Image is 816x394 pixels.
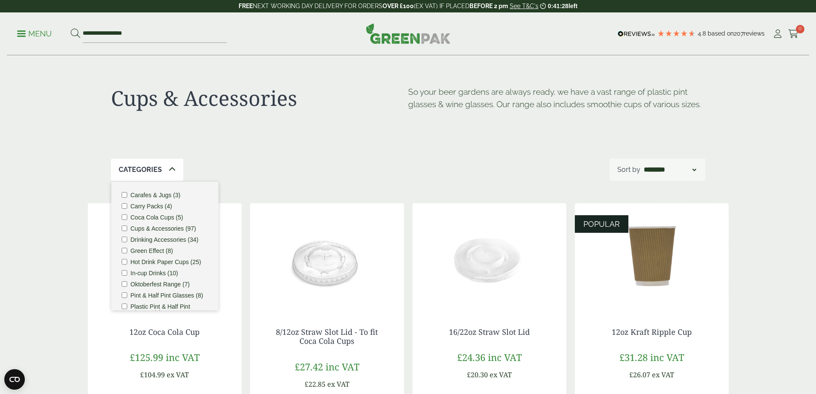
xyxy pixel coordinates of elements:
[131,270,178,276] label: In-cup Drinks (10)
[788,27,799,40] a: 0
[166,351,200,364] span: inc VAT
[131,281,190,287] label: Oktoberfest Range (7)
[449,327,530,337] a: 16/22oz Straw Slot Lid
[131,292,203,298] label: Pint & Half Pint Glasses (8)
[548,3,568,9] span: 0:41:28
[788,30,799,38] i: Cart
[772,30,783,38] i: My Account
[131,192,181,198] label: Carafes & Jugs (3)
[239,3,253,9] strong: FREE
[412,203,566,310] img: 16/22oz Straw Slot Coke Cup lid
[652,370,674,379] span: ex VAT
[131,304,208,316] label: Plastic Pint & Half Pint Glasses (1)
[305,379,326,389] span: £22.85
[17,29,52,37] a: Menu
[457,351,485,364] span: £24.36
[4,369,25,390] button: Open CMP widget
[490,370,512,379] span: ex VAT
[131,259,201,265] label: Hot Drink Paper Cups (25)
[510,3,538,9] a: See T&C's
[612,327,692,337] a: 12oz Kraft Ripple Cup
[619,351,648,364] span: £31.28
[326,360,359,373] span: inc VAT
[657,30,696,37] div: 4.79 Stars
[650,351,684,364] span: inc VAT
[250,203,404,310] img: 12oz straw slot coke cup lid
[167,370,189,379] span: ex VAT
[88,203,242,310] img: 12oz Coca Cola Cup with coke
[130,351,163,364] span: £125.99
[111,86,408,111] h1: Cups & Accessories
[327,379,350,389] span: ex VAT
[583,220,620,229] span: POPULAR
[366,23,451,44] img: GreenPak Supplies
[734,30,744,37] span: 207
[131,214,183,220] label: Coca Cola Cups (5)
[796,25,804,33] span: 0
[642,165,698,175] select: Shop order
[469,3,508,9] strong: BEFORE 2 pm
[488,351,522,364] span: inc VAT
[629,370,650,379] span: £26.07
[276,327,378,346] a: 8/12oz Straw Slot Lid - To fit Coca Cola Cups
[568,3,577,9] span: left
[131,203,172,209] label: Carry Packs (4)
[408,86,705,111] p: So your beer gardens are always ready, we have a vast range of plastic pint glasses & wine glasse...
[119,165,162,175] p: Categories
[744,30,765,37] span: reviews
[131,226,196,232] label: Cups & Accessories (97)
[17,29,52,39] p: Menu
[698,30,708,37] span: 4.8
[295,360,323,373] span: £27.42
[708,30,734,37] span: Based on
[129,327,200,337] a: 12oz Coca Cola Cup
[617,165,640,175] p: Sort by
[383,3,414,9] strong: OVER £100
[467,370,488,379] span: £20.30
[618,31,655,37] img: REVIEWS.io
[575,203,729,310] img: 12oz Kraft Ripple Cup-0
[131,237,199,243] label: Drinking Accessories (34)
[140,370,165,379] span: £104.99
[131,248,173,254] label: Green Effect (8)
